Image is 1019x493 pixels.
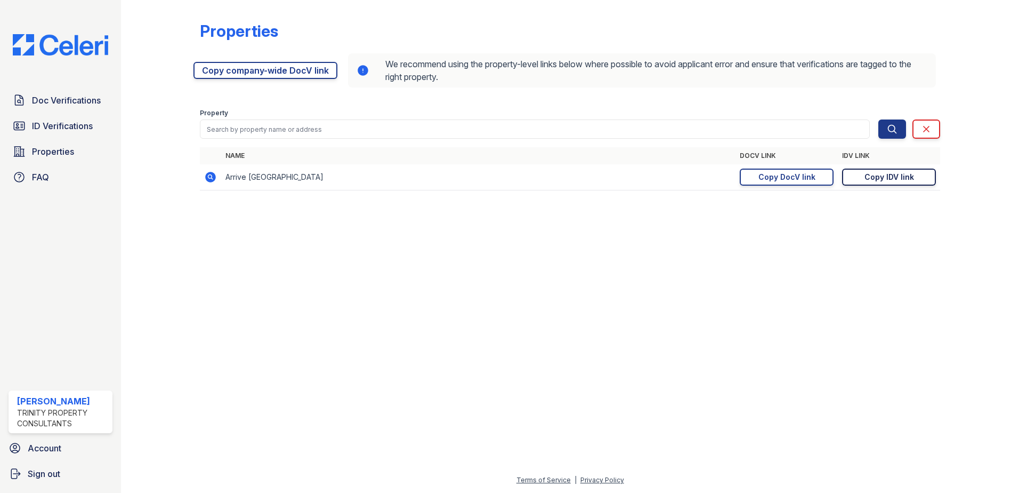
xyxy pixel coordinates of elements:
td: Arrive [GEOGRAPHIC_DATA] [221,164,735,190]
div: Properties [200,21,278,41]
th: DocV Link [735,147,838,164]
span: ID Verifications [32,120,93,132]
div: | [575,476,577,484]
div: We recommend using the property-level links below where possible to avoid applicant error and ens... [348,53,936,88]
a: FAQ [9,166,112,188]
a: Copy DocV link [740,169,834,186]
a: Terms of Service [516,476,571,484]
a: Doc Verifications [9,90,112,111]
div: Copy IDV link [864,172,914,182]
a: Sign out [4,463,117,484]
label: Property [200,109,228,117]
div: [PERSON_NAME] [17,395,108,408]
span: Sign out [28,467,60,480]
div: Copy DocV link [758,172,815,182]
a: Privacy Policy [580,476,624,484]
div: Trinity Property Consultants [17,408,108,429]
th: Name [221,147,735,164]
span: Doc Verifications [32,94,101,107]
span: Properties [32,145,74,158]
a: ID Verifications [9,115,112,137]
th: IDV Link [838,147,940,164]
a: Account [4,438,117,459]
input: Search by property name or address [200,120,870,139]
a: Copy company-wide DocV link [193,62,337,79]
a: Properties [9,141,112,162]
a: Copy IDV link [842,169,936,186]
img: CE_Logo_Blue-a8612792a0a2168367f1c8372b55b34899dd931a85d93a1a3d3e32e68fde9ad4.png [4,34,117,55]
span: FAQ [32,171,49,184]
span: Account [28,442,61,455]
